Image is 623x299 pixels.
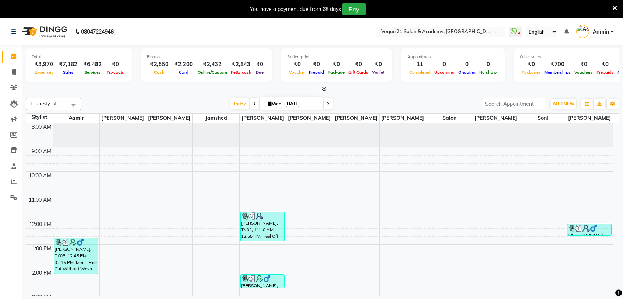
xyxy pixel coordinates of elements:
span: ADD NEW [553,101,574,107]
input: Search Appointment [482,98,546,109]
span: Petty cash [229,70,253,75]
div: ₹2,200 [171,60,196,69]
button: Pay [342,3,366,15]
span: Online/Custom [196,70,229,75]
div: 1:00 PM [31,245,53,253]
div: Finance [147,54,266,60]
span: Due [254,70,265,75]
span: [PERSON_NAME] [566,114,613,123]
span: [PERSON_NAME] [286,114,333,123]
div: ₹6,482 [80,60,105,69]
div: [PERSON_NAME], TK01, 12:10 PM-12:40 PM, Men - Hair Cut Without Wash [567,224,611,235]
span: Expenses [33,70,55,75]
span: [PERSON_NAME] [473,114,519,123]
span: [PERSON_NAME] [100,114,146,123]
div: 11:00 AM [27,196,53,204]
div: 0 [456,60,477,69]
span: Card [177,70,190,75]
div: ₹3,970 [32,60,56,69]
div: Redemption [287,54,386,60]
div: ₹0 [595,60,616,69]
span: Sales [61,70,76,75]
span: [PERSON_NAME] [380,114,426,123]
div: 0 [432,60,456,69]
div: [PERSON_NAME], TK02, 11:40 AM-12:55 PM, Peel Off Waxing - Underarms,Flavoured Waxing - Full Arms,... [241,212,284,241]
div: ₹0 [370,60,386,69]
div: Appointment [407,54,499,60]
span: Admin [593,28,609,36]
span: Jamshed [193,114,239,123]
span: Ongoing [456,70,477,75]
span: [PERSON_NAME] [240,114,286,123]
div: 10:00 AM [27,172,53,180]
span: salon [426,114,473,123]
div: 9:00 AM [30,147,53,155]
button: ADD NEW [551,99,576,109]
span: soni [519,114,566,123]
div: ₹0 [520,60,543,69]
div: 0 [477,60,499,69]
span: Package [326,70,347,75]
span: [PERSON_NAME] [146,114,193,123]
div: 8:00 AM [30,123,53,131]
div: ₹2,432 [196,60,229,69]
div: ₹2,843 [229,60,253,69]
span: No show [477,70,499,75]
span: [PERSON_NAME] [333,114,379,123]
span: Cash [152,70,166,75]
span: Products [105,70,126,75]
div: ₹0 [105,60,126,69]
div: [PERSON_NAME], TK03, 12:45 PM-02:15 PM, Men - Hair Cut Without Wash,[PERSON_NAME] - Crafting,Wome... [54,238,98,274]
span: Wallet [370,70,386,75]
div: ₹7,182 [56,60,80,69]
input: 2025-09-03 [283,98,320,109]
span: Vouchers [572,70,595,75]
img: logo [19,21,69,42]
span: Completed [407,70,432,75]
span: Today [230,98,249,109]
div: ₹0 [347,60,370,69]
span: Services [83,70,102,75]
span: Packages [520,70,543,75]
span: Filter Stylist [31,101,56,107]
span: Prepaids [595,70,616,75]
div: Stylist [26,114,53,121]
span: Upcoming [432,70,456,75]
span: Wed [266,101,283,107]
div: [PERSON_NAME], TK03, 02:15 PM-02:50 PM, nail cut & file,Membership cleanup [241,275,284,288]
b: 08047224946 [81,21,114,42]
div: ₹2,550 [147,60,171,69]
div: 12:00 PM [28,220,53,228]
div: ₹700 [543,60,572,69]
img: Admin [576,25,589,38]
span: Gift Cards [347,70,370,75]
div: ₹0 [572,60,595,69]
span: Memberships [543,70,572,75]
span: Prepaid [307,70,326,75]
span: Voucher [287,70,307,75]
span: aamir [53,114,100,123]
div: 11 [407,60,432,69]
div: ₹0 [307,60,326,69]
div: ₹0 [253,60,266,69]
div: 2:00 PM [31,269,53,277]
div: ₹0 [287,60,307,69]
div: ₹0 [326,60,347,69]
div: You have a payment due from 68 days [250,6,341,13]
div: Total [32,54,126,60]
